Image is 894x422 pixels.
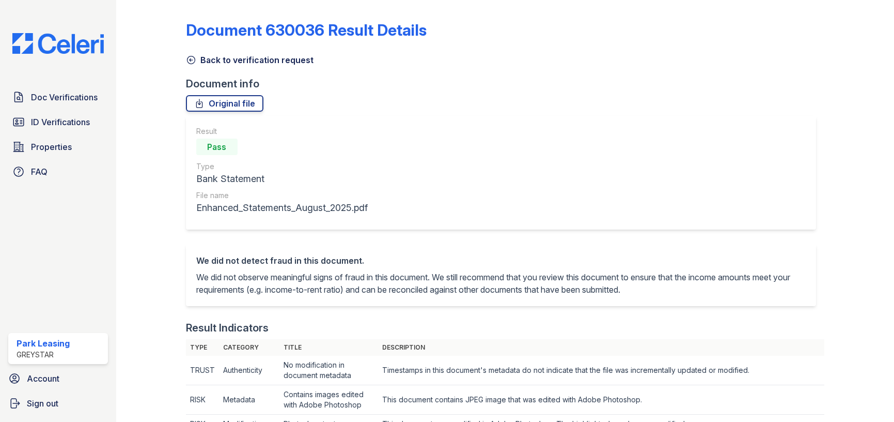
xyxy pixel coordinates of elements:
[8,112,108,132] a: ID Verifications
[279,356,378,385] td: No modification in document metadata
[17,350,70,360] div: Greystar
[186,385,219,415] td: RISK
[196,126,368,137] div: Result
[196,172,368,186] div: Bank Statement
[186,54,313,66] a: Back to verification request
[27,372,59,385] span: Account
[186,21,427,39] a: Document 630036 Result Details
[8,161,108,182] a: FAQ
[378,339,824,356] th: Description
[4,33,112,54] img: CE_Logo_Blue-a8612792a0a2168367f1c8372b55b34899dd931a85d93a1a3d3e32e68fde9ad4.png
[31,165,48,178] span: FAQ
[186,95,263,112] a: Original file
[8,87,108,108] a: Doc Verifications
[8,137,108,157] a: Properties
[4,393,112,414] a: Sign out
[378,385,824,415] td: This document contains JPEG image that was edited with Adobe Photoshop.
[31,116,90,128] span: ID Verifications
[279,385,378,415] td: Contains images edited with Adobe Photoshop
[196,201,368,215] div: Enhanced_Statements_August_2025.pdf
[4,368,112,389] a: Account
[219,356,279,385] td: Authenticity
[378,356,824,385] td: Timestamps in this document's metadata do not indicate that the file was incrementally updated or...
[279,339,378,356] th: Title
[31,91,98,103] span: Doc Verifications
[196,190,368,201] div: File name
[27,397,58,410] span: Sign out
[219,339,279,356] th: Category
[31,141,72,153] span: Properties
[196,139,238,155] div: Pass
[186,356,219,385] td: TRUST
[196,254,806,267] div: We did not detect fraud in this document.
[186,321,269,335] div: Result Indicators
[196,271,806,296] p: We did not observe meaningful signs of fraud in this document. We still recommend that you review...
[196,161,368,172] div: Type
[17,337,70,350] div: Park Leasing
[186,77,824,91] div: Document info
[186,339,219,356] th: Type
[219,385,279,415] td: Metadata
